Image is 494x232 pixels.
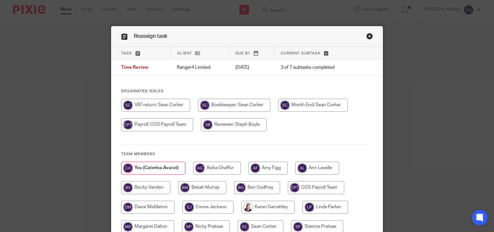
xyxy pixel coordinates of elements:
span: Reassign task [134,34,167,39]
p: [DATE] [235,64,268,71]
span: Current subtask [281,51,321,55]
p: Ranger4 Limited [177,64,222,71]
h4: Designated Roles [121,89,373,94]
a: Close this dialog window [366,33,373,42]
h4: Team members [121,152,373,157]
span: Task [121,51,132,55]
span: Due by [235,51,250,55]
span: Client [177,51,192,55]
span: Time Review [121,65,148,70]
td: 3 of 7 subtasks completed [274,60,358,76]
